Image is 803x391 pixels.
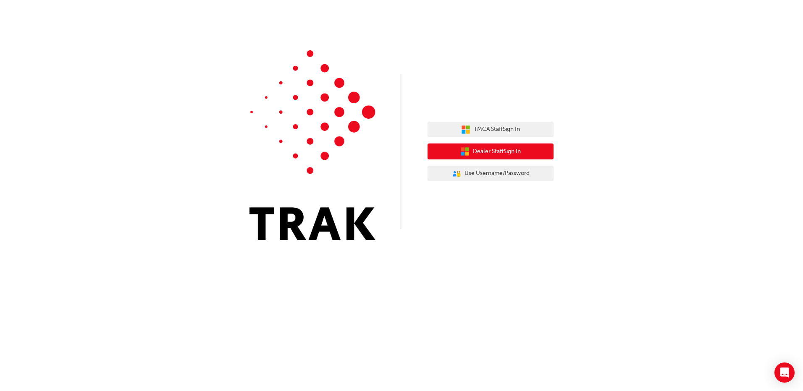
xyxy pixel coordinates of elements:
span: Dealer Staff Sign In [473,147,521,156]
span: TMCA Staff Sign In [474,125,520,134]
button: Use Username/Password [428,166,554,182]
button: Dealer StaffSign In [428,143,554,159]
img: Trak [249,50,375,240]
span: Use Username/Password [464,169,530,178]
div: Open Intercom Messenger [774,362,795,383]
button: TMCA StaffSign In [428,122,554,138]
